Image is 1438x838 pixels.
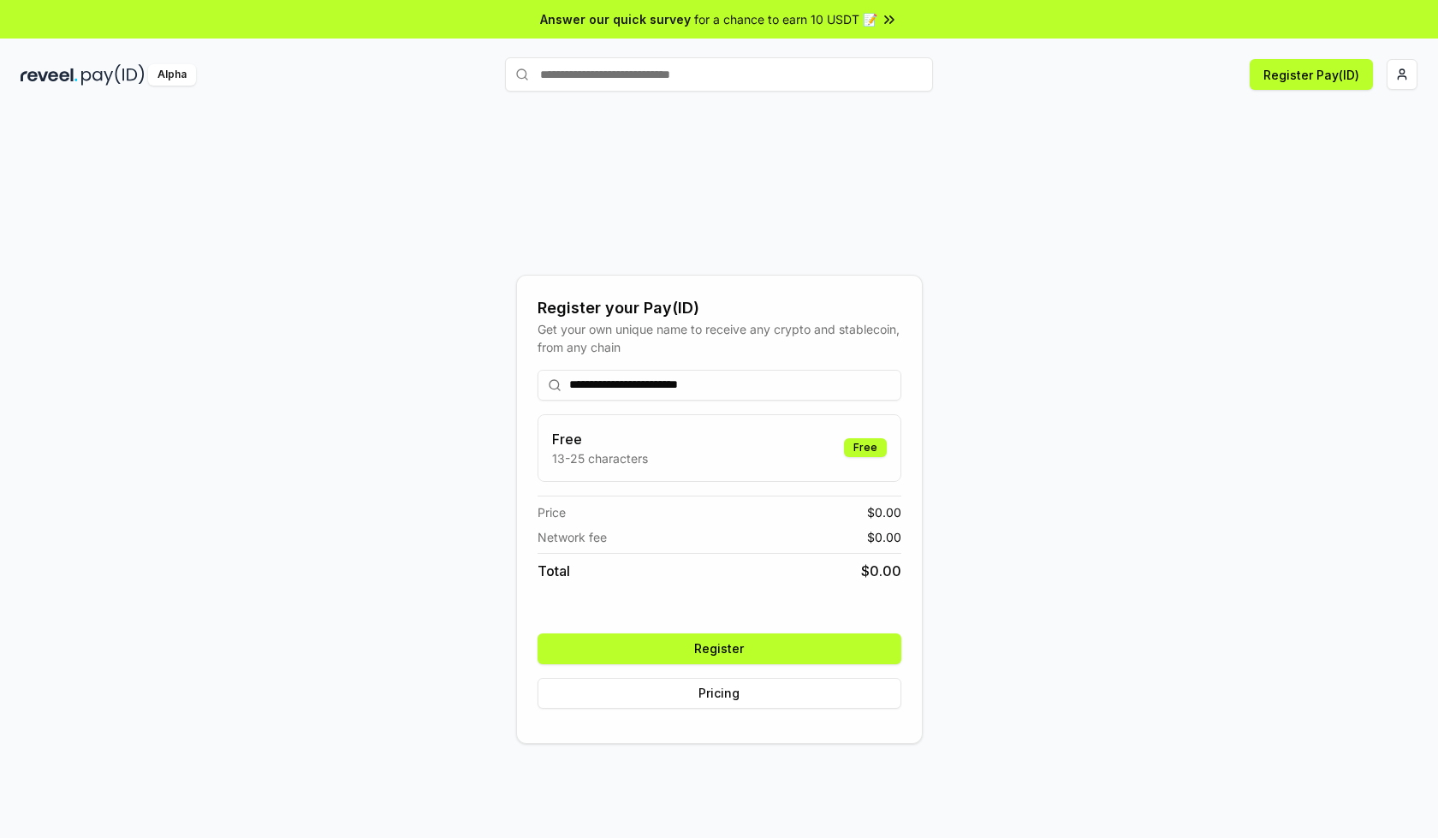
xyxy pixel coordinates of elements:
button: Register Pay(ID) [1250,59,1373,90]
div: Alpha [148,64,196,86]
span: Network fee [538,528,607,546]
div: Free [844,438,887,457]
h3: Free [552,429,648,449]
span: $ 0.00 [867,503,901,521]
img: pay_id [81,64,145,86]
div: Get your own unique name to receive any crypto and stablecoin, from any chain [538,320,901,356]
span: for a chance to earn 10 USDT 📝 [694,10,877,28]
button: Register [538,633,901,664]
button: Pricing [538,678,901,709]
span: $ 0.00 [861,561,901,581]
span: Answer our quick survey [540,10,691,28]
span: Price [538,503,566,521]
div: Register your Pay(ID) [538,296,901,320]
img: reveel_dark [21,64,78,86]
p: 13-25 characters [552,449,648,467]
span: $ 0.00 [867,528,901,546]
span: Total [538,561,570,581]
